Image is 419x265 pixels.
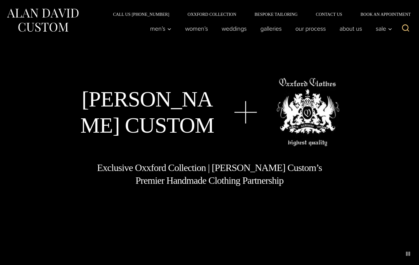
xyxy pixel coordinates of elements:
img: Alan David Custom [6,7,79,34]
a: Bespoke Tailoring [245,12,307,16]
a: Galleries [254,23,289,35]
span: Men’s [150,26,171,32]
button: View Search Form [398,21,413,36]
a: Call Us [PHONE_NUMBER] [104,12,178,16]
a: Women’s [178,23,215,35]
a: Contact Us [307,12,351,16]
nav: Primary Navigation [143,23,396,35]
span: Sale [376,26,392,32]
img: oxxford clothes, highest quality [276,78,339,146]
a: About Us [333,23,369,35]
nav: Secondary Navigation [104,12,413,16]
h1: Exclusive Oxxford Collection | [PERSON_NAME] Custom’s Premier Handmade Clothing Partnership [97,162,322,187]
a: Our Process [289,23,333,35]
h1: [PERSON_NAME] Custom [80,86,215,139]
a: Oxxford Collection [178,12,245,16]
a: Book an Appointment [351,12,413,16]
a: weddings [215,23,254,35]
button: pause animated background image [403,249,413,259]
